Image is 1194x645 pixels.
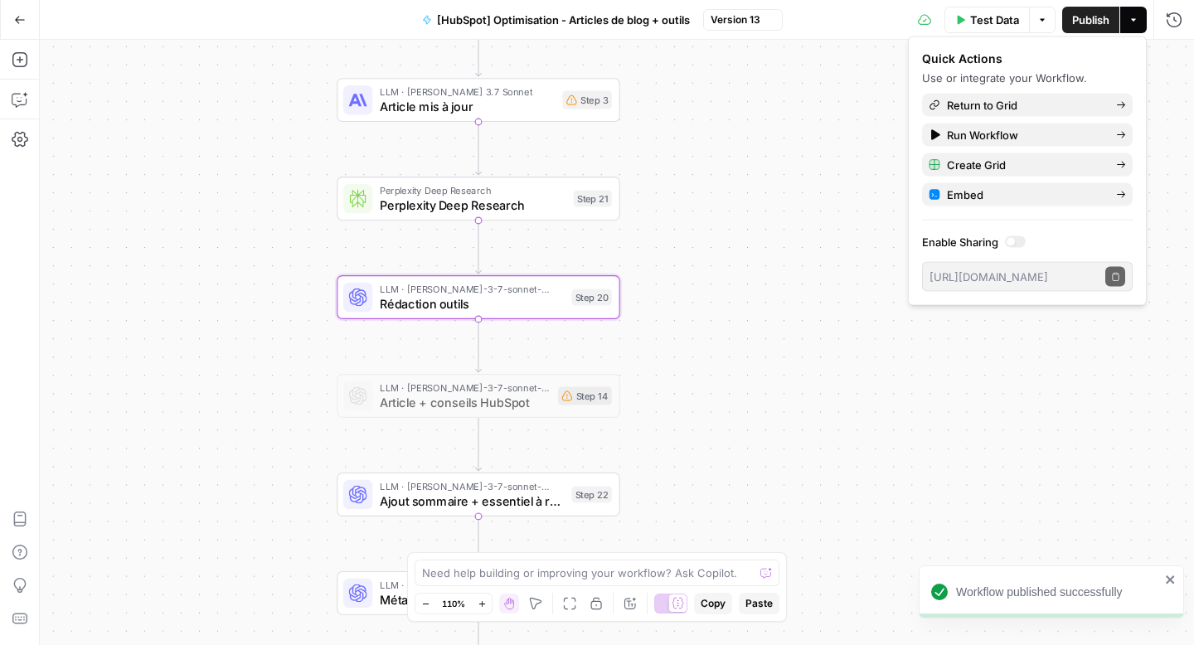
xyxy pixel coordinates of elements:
[476,319,482,372] g: Edge from step_20 to step_14
[476,221,482,274] g: Edge from step_21 to step_20
[337,374,619,418] div: LLM · [PERSON_NAME]-3-7-sonnet-20250219Article + conseils HubSpotStep 14
[380,479,565,494] span: LLM · [PERSON_NAME]-3-7-sonnet-20250219
[476,516,482,570] g: Edge from step_22 to step_13
[922,234,1133,250] label: Enable Sharing
[970,12,1019,28] span: Test Data
[412,7,700,33] button: [HubSpot] Optimisation - Articles de blog + outils
[947,127,1103,143] span: Run Workflow
[956,584,1160,600] div: Workflow published successfully
[1062,7,1119,33] button: Publish
[380,183,566,198] span: Perplexity Deep Research
[711,12,760,27] span: Version 13
[337,275,619,319] div: LLM · [PERSON_NAME]-3-7-sonnet-20250219Rédaction outilsStep 20
[745,596,773,611] span: Paste
[947,97,1103,114] span: Return to Grid
[437,12,690,28] span: [HubSpot] Optimisation - Articles de blog + outils
[571,289,611,306] div: Step 20
[947,157,1103,173] span: Create Grid
[380,578,566,593] span: LLM · GPT-4o Mini
[380,85,556,99] span: LLM · [PERSON_NAME] 3.7 Sonnet
[337,78,619,122] div: LLM · [PERSON_NAME] 3.7 SonnetArticle mis à jourStep 3
[476,122,482,175] g: Edge from step_3 to step_21
[944,7,1029,33] button: Test Data
[571,487,611,503] div: Step 22
[337,571,619,615] div: LLM · GPT-4o MiniMéta descriptionStep 13
[476,23,482,76] g: Edge from step_12 to step_3
[703,9,783,31] button: Version 13
[1165,573,1177,586] button: close
[380,381,551,395] span: LLM · [PERSON_NAME]-3-7-sonnet-20250219
[574,191,612,207] div: Step 21
[739,593,779,614] button: Paste
[337,473,619,516] div: LLM · [PERSON_NAME]-3-7-sonnet-20250219Ajout sommaire + essentiel à retenirStep 22
[947,187,1103,203] span: Embed
[701,596,726,611] span: Copy
[562,91,611,109] div: Step 3
[380,393,551,411] span: Article + conseils HubSpot
[380,590,566,609] span: Méta description
[476,418,482,471] g: Edge from step_14 to step_22
[558,386,612,405] div: Step 14
[922,71,1087,85] span: Use or integrate your Workflow.
[442,597,465,610] span: 110%
[337,177,619,221] div: Perplexity Deep ResearchPerplexity Deep ResearchStep 21
[380,97,556,115] span: Article mis à jour
[380,282,565,297] span: LLM · [PERSON_NAME]-3-7-sonnet-20250219
[922,51,1133,67] div: Quick Actions
[380,196,566,214] span: Perplexity Deep Research
[380,294,565,313] span: Rédaction outils
[1072,12,1109,28] span: Publish
[694,593,732,614] button: Copy
[380,492,565,510] span: Ajout sommaire + essentiel à retenir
